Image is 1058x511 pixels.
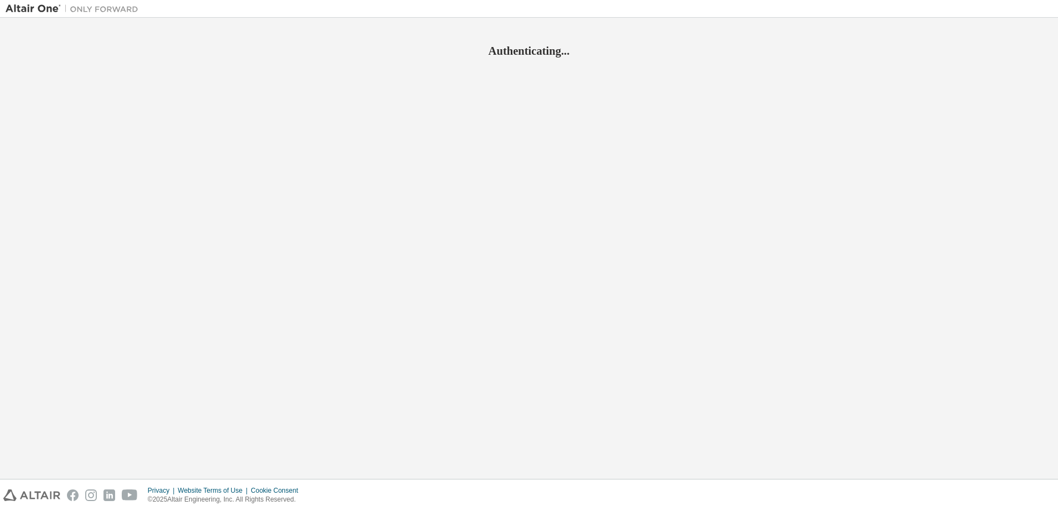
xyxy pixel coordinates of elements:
img: Altair One [6,3,144,14]
div: Privacy [148,486,178,495]
img: altair_logo.svg [3,489,60,501]
img: linkedin.svg [103,489,115,501]
img: facebook.svg [67,489,79,501]
p: © 2025 Altair Engineering, Inc. All Rights Reserved. [148,495,305,504]
img: instagram.svg [85,489,97,501]
h2: Authenticating... [6,44,1052,58]
div: Website Terms of Use [178,486,251,495]
div: Cookie Consent [251,486,304,495]
img: youtube.svg [122,489,138,501]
